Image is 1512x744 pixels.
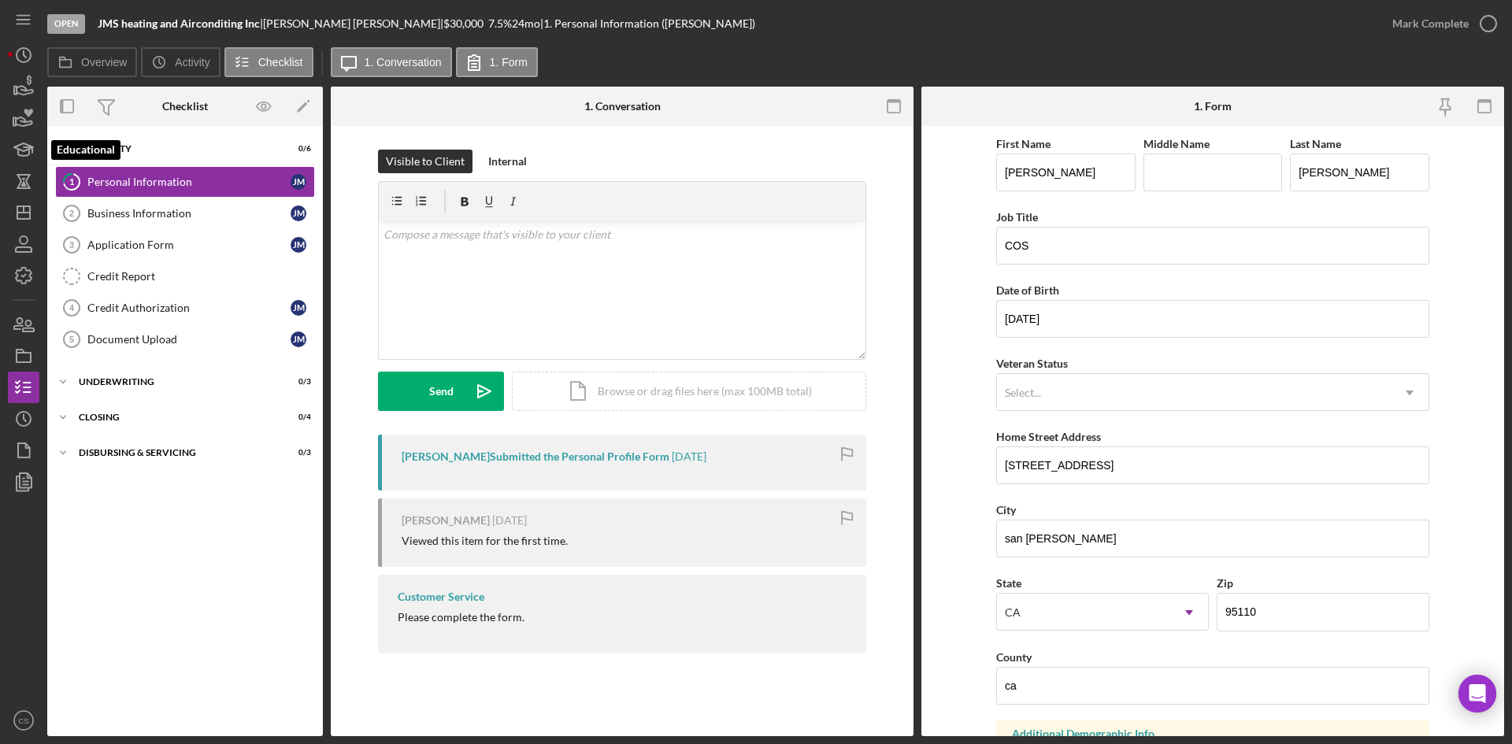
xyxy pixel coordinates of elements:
[1217,576,1233,590] label: Zip
[47,47,137,77] button: Overview
[488,150,527,173] div: Internal
[490,56,528,68] label: 1. Form
[402,535,568,547] div: Viewed this item for the first time.
[1458,675,1496,713] div: Open Intercom Messenger
[443,17,484,30] span: $30,000
[283,144,311,154] div: 0 / 6
[98,17,260,30] b: JMS heating and Airconditing Inc
[291,237,306,253] div: j m
[584,100,661,113] div: 1. Conversation
[162,100,208,113] div: Checklist
[402,514,490,527] div: [PERSON_NAME]
[55,324,315,355] a: 5Document Uploadjm
[386,150,465,173] div: Visible to Client
[263,17,443,30] div: [PERSON_NAME] [PERSON_NAME] |
[1005,606,1021,619] div: CA
[79,377,272,387] div: Underwriting
[175,56,209,68] label: Activity
[55,229,315,261] a: 3Application Formjm
[69,209,74,218] tspan: 2
[69,176,74,187] tspan: 1
[47,14,85,34] div: Open
[480,150,535,173] button: Internal
[1377,8,1504,39] button: Mark Complete
[291,300,306,316] div: j m
[87,333,291,346] div: Document Upload
[996,503,1016,516] label: City
[488,17,512,30] div: 7.5 %
[69,240,74,250] tspan: 3
[69,335,74,344] tspan: 5
[378,150,472,173] button: Visible to Client
[1143,137,1210,150] label: Middle Name
[87,270,314,283] div: Credit Report
[378,372,504,411] button: Send
[291,205,306,221] div: j m
[1194,100,1232,113] div: 1. Form
[398,611,524,624] div: Please complete the form.
[512,17,540,30] div: 24 mo
[429,372,454,411] div: Send
[55,198,315,229] a: 2Business Informationjm
[1012,727,1414,740] div: Additional Demographic Info
[996,210,1038,224] label: Job Title
[87,302,291,314] div: Credit Authorization
[1005,387,1041,399] div: Select...
[69,303,75,313] tspan: 4
[283,413,311,422] div: 0 / 4
[331,47,452,77] button: 1. Conversation
[996,137,1051,150] label: First Name
[283,448,311,457] div: 0 / 3
[79,413,272,422] div: Closing
[365,56,442,68] label: 1. Conversation
[540,17,755,30] div: | 1. Personal Information ([PERSON_NAME])
[18,716,28,725] text: CS
[291,331,306,347] div: j m
[79,144,272,154] div: Eligibility
[258,56,303,68] label: Checklist
[492,514,527,527] time: 2025-09-04 23:45
[1392,8,1469,39] div: Mark Complete
[87,207,291,220] div: Business Information
[55,166,315,198] a: 1Personal Informationjm
[55,261,315,292] a: Credit Report
[141,47,220,77] button: Activity
[402,450,669,463] div: [PERSON_NAME] Submitted the Personal Profile Form
[55,292,315,324] a: 4Credit Authorizationjm
[398,590,484,603] div: Customer Service
[996,283,1059,297] label: Date of Birth
[456,47,538,77] button: 1. Form
[87,239,291,251] div: Application Form
[98,17,263,30] div: |
[996,650,1032,664] label: County
[8,705,39,736] button: CS
[1290,137,1341,150] label: Last Name
[283,377,311,387] div: 0 / 3
[81,56,127,68] label: Overview
[672,450,706,463] time: 2025-09-04 23:47
[996,430,1101,443] label: Home Street Address
[224,47,313,77] button: Checklist
[79,448,272,457] div: Disbursing & Servicing
[291,174,306,190] div: j m
[87,176,291,188] div: Personal Information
